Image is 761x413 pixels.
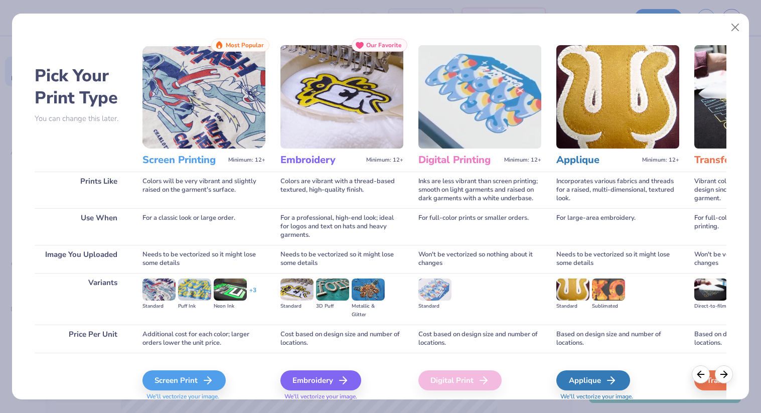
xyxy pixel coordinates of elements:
img: Embroidery [280,45,403,149]
div: Incorporates various fabrics and threads for a raised, multi-dimensional, textured look. [556,172,679,208]
h3: Screen Printing [142,154,224,167]
div: Digital Print [418,370,502,390]
div: Inks are less vibrant than screen printing; smooth on light garments and raised on dark garments ... [418,172,541,208]
div: Colors will be very vibrant and slightly raised on the garment's surface. [142,172,265,208]
div: Standard [142,302,176,311]
img: Standard [418,279,451,301]
h3: Embroidery [280,154,362,167]
div: Price Per Unit [35,325,127,353]
span: We'll vectorize your image. [556,392,679,401]
div: Needs to be vectorized so it might lose some details [142,245,265,273]
div: Standard [556,302,589,311]
div: Neon Ink [214,302,247,311]
h3: Applique [556,154,638,167]
img: Neon Ink [214,279,247,301]
div: Puff Ink [178,302,211,311]
div: For a professional, high-end look; ideal for logos and text on hats and heavy garments. [280,208,403,245]
span: We'll vectorize your image. [280,392,403,401]
span: Most Popular [226,42,264,49]
div: + 3 [249,286,256,303]
span: Minimum: 12+ [366,157,403,164]
div: Direct-to-film [694,302,727,311]
div: Screen Print [142,370,226,390]
img: Metallic & Glitter [352,279,385,301]
h2: Pick Your Print Type [35,65,127,109]
span: We'll vectorize your image. [142,392,265,401]
div: Variants [35,273,127,325]
div: For large-area embroidery. [556,208,679,245]
img: 3D Puff [316,279,349,301]
span: Minimum: 12+ [642,157,679,164]
div: Cost based on design size and number of locations. [280,325,403,353]
span: Our Favorite [366,42,402,49]
span: Minimum: 12+ [228,157,265,164]
div: Prints Like [35,172,127,208]
div: Won't be vectorized so nothing about it changes [418,245,541,273]
img: Standard [142,279,176,301]
p: You can change this later. [35,114,127,123]
h3: Digital Printing [418,154,500,167]
img: Screen Printing [142,45,265,149]
img: Applique [556,45,679,149]
button: Close [726,18,745,37]
img: Digital Printing [418,45,541,149]
img: Direct-to-film [694,279,727,301]
div: Sublimated [592,302,625,311]
div: For full-color prints or smaller orders. [418,208,541,245]
img: Standard [556,279,589,301]
div: Image You Uploaded [35,245,127,273]
div: Standard [418,302,451,311]
div: Metallic & Glitter [352,302,385,319]
img: Puff Ink [178,279,211,301]
div: Needs to be vectorized so it might lose some details [280,245,403,273]
div: For a classic look or large order. [142,208,265,245]
div: Standard [280,302,314,311]
img: Sublimated [592,279,625,301]
div: Based on design size and number of locations. [556,325,679,353]
img: Standard [280,279,314,301]
div: Embroidery [280,370,361,390]
span: Minimum: 12+ [504,157,541,164]
div: Use When [35,208,127,245]
div: Cost based on design size and number of locations. [418,325,541,353]
div: 3D Puff [316,302,349,311]
div: Colors are vibrant with a thread-based textured, high-quality finish. [280,172,403,208]
div: Needs to be vectorized so it might lose some details [556,245,679,273]
div: Additional cost for each color; larger orders lower the unit price. [142,325,265,353]
div: Applique [556,370,630,390]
